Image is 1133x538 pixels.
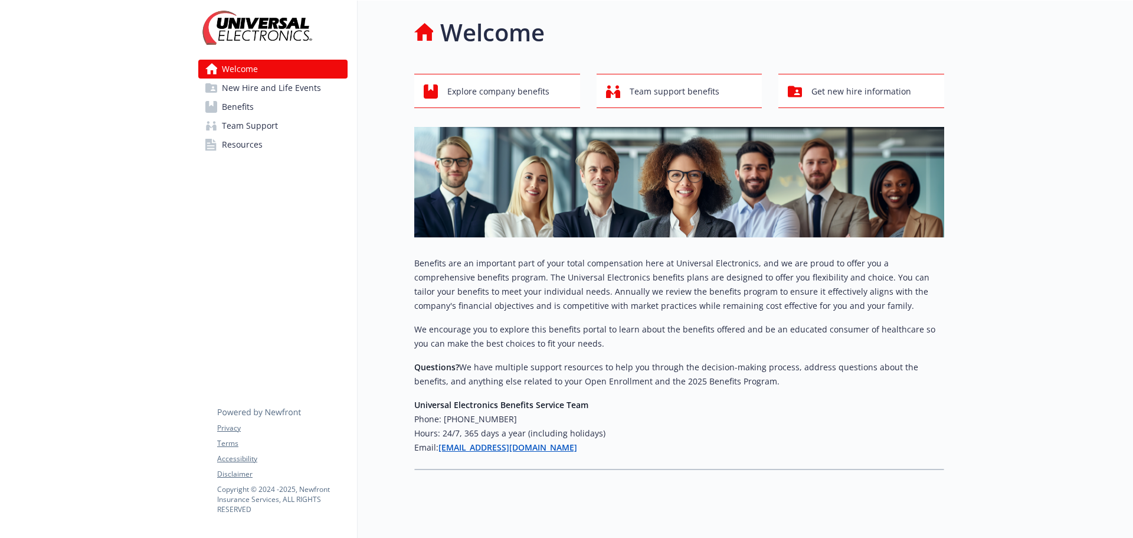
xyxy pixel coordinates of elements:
span: Team Support [222,116,278,135]
a: Terms [217,438,347,449]
a: Resources [198,135,348,154]
span: New Hire and Life Events [222,79,321,97]
span: Get new hire information [811,80,911,103]
span: Welcome [222,60,258,79]
span: Explore company benefits [447,80,549,103]
a: Disclaimer [217,469,347,480]
a: Team Support [198,116,348,135]
p: We encourage you to explore this benefits portal to learn about the benefits offered and be an ed... [414,322,944,351]
h6: Email: [414,441,944,455]
span: Team support benefits [630,80,719,103]
img: overview page banner [414,127,944,237]
a: Privacy [217,423,347,433]
a: New Hire and Life Events [198,79,348,97]
button: Explore company benefits [414,74,580,108]
strong: Universal Electronics Benefits Service Team [414,399,588,410]
h6: Hours: 24/7, 365 days a year (including holidays)​ [414,426,944,441]
a: Accessibility [217,454,347,464]
p: Benefits are an important part of your total compensation here at Universal Electronics, and we a... [414,256,944,313]
a: Welcome [198,60,348,79]
span: Benefits [222,97,254,116]
button: Team support benefits [597,74,762,108]
h6: Phone: [PHONE_NUMBER] [414,412,944,426]
button: Get new hire information [778,74,944,108]
a: Benefits [198,97,348,116]
p: We have multiple support resources to help you through the decision-making process, address quest... [414,360,944,389]
a: [EMAIL_ADDRESS][DOMAIN_NAME] [438,442,577,453]
p: Copyright © 2024 - 2025 , Newfront Insurance Services, ALL RIGHTS RESERVED [217,484,347,514]
span: Resources [222,135,263,154]
h1: Welcome [440,15,545,50]
strong: Questions? [414,361,459,373]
